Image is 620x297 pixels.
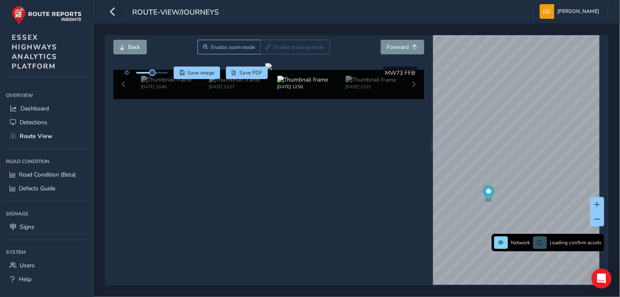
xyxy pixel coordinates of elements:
a: Road Condition (Beta) [6,168,87,182]
div: System [6,246,87,259]
div: [DATE] 13:22 [346,84,397,90]
span: Help [19,275,31,283]
button: Forward [381,40,424,54]
a: Users [6,259,87,272]
a: Detections [6,115,87,129]
div: [DATE] 10:40 [141,84,192,90]
span: ESSEX HIGHWAYS ANALYTICS PLATFORM [12,33,57,71]
span: [PERSON_NAME] [557,4,599,19]
span: Save PDF [239,69,262,76]
span: Save image [187,69,215,76]
img: Thumbnail frame [209,76,260,84]
span: Enable zoom mode [211,44,255,51]
div: Road Condition [6,155,87,168]
a: Route View [6,129,87,143]
a: Signs [6,220,87,234]
button: [PERSON_NAME] [540,4,602,19]
span: Signs [20,223,34,231]
span: route-view/journeys [132,7,219,19]
span: Detections [20,118,47,126]
a: Defects Guide [6,182,87,195]
button: Zoom [197,40,261,54]
span: Network [511,239,530,246]
span: Back [128,43,141,51]
span: MW73 FFB [385,69,415,77]
button: PDF [226,67,268,79]
img: rr logo [12,6,82,25]
div: Signage [6,207,87,220]
div: [DATE] 13:27 [209,84,260,90]
span: Dashboard [20,105,49,113]
div: Overview [6,89,87,102]
a: Dashboard [6,102,87,115]
button: Back [113,40,147,54]
span: Forward [387,43,409,51]
a: Help [6,272,87,286]
span: Road Condition (Beta) [19,171,76,179]
img: Thumbnail frame [277,76,328,84]
img: Thumbnail frame [141,76,192,84]
div: Map marker [483,186,494,203]
span: Route View [20,132,52,140]
div: Open Intercom Messenger [592,269,612,289]
span: Loading confirm assets [550,239,602,246]
div: [DATE] 12:50 [277,84,328,90]
img: Thumbnail frame [346,76,397,84]
img: diamond-layout [540,4,554,19]
button: Save [174,67,220,79]
span: Users [20,261,35,269]
span: Defects Guide [19,184,55,192]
